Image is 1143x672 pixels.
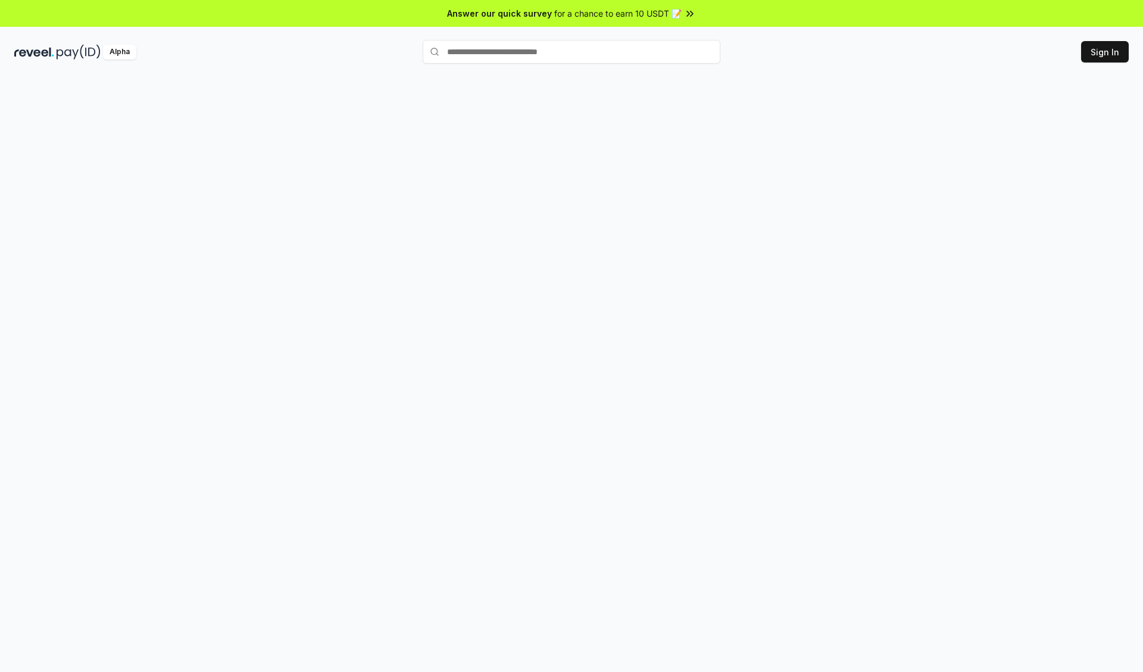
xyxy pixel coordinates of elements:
button: Sign In [1081,41,1129,62]
span: Answer our quick survey [447,7,552,20]
img: pay_id [57,45,101,60]
img: reveel_dark [14,45,54,60]
div: Alpha [103,45,136,60]
span: for a chance to earn 10 USDT 📝 [554,7,682,20]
